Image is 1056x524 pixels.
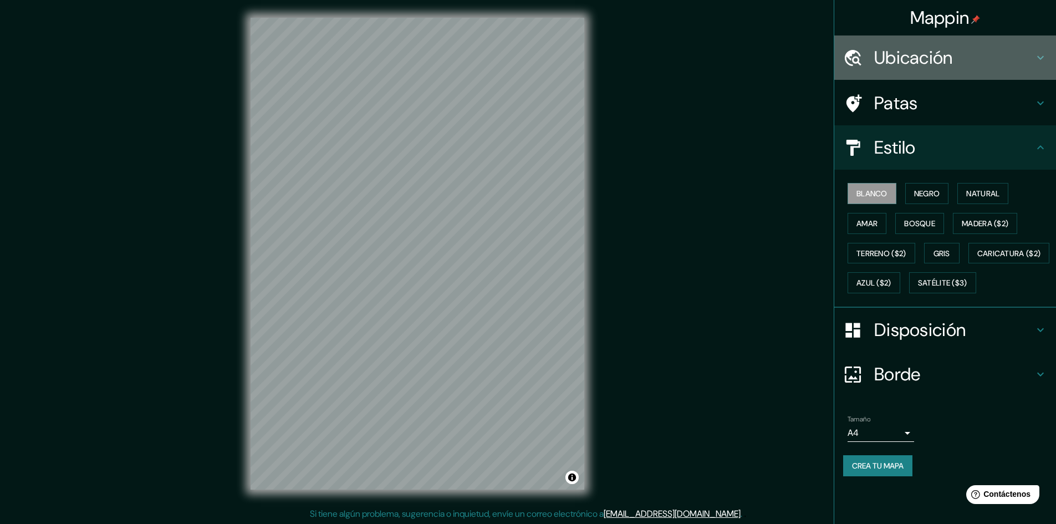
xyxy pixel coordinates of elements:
[848,213,886,234] button: Amar
[848,415,870,424] font: Tamaño
[834,352,1056,396] div: Borde
[856,189,887,199] font: Blanco
[874,46,953,69] font: Ubicación
[856,218,878,228] font: Amar
[310,508,604,520] font: Si tiene algún problema, sugerencia o inquietud, envíe un correo electrónico a
[874,136,916,159] font: Estilo
[905,183,949,204] button: Negro
[874,363,921,386] font: Borde
[834,35,1056,80] div: Ubicación
[918,278,967,288] font: Satélite ($3)
[848,424,914,442] div: A4
[910,6,970,29] font: Mappin
[968,243,1050,264] button: Caricatura ($2)
[957,183,1008,204] button: Natural
[933,248,950,258] font: Gris
[856,278,891,288] font: Azul ($2)
[874,91,918,115] font: Patas
[848,243,915,264] button: Terreno ($2)
[744,507,746,520] font: .
[848,272,900,293] button: Azul ($2)
[251,18,584,490] canvas: Mapa
[977,248,1041,258] font: Caricatura ($2)
[904,218,935,228] font: Bosque
[914,189,940,199] font: Negro
[895,213,944,234] button: Bosque
[924,243,960,264] button: Gris
[874,318,966,342] font: Disposición
[852,461,904,471] font: Crea tu mapa
[565,471,579,484] button: Activar o desactivar atribución
[856,248,906,258] font: Terreno ($2)
[604,508,741,520] a: [EMAIL_ADDRESS][DOMAIN_NAME]
[834,125,1056,170] div: Estilo
[834,308,1056,352] div: Disposición
[741,508,742,520] font: .
[962,218,1008,228] font: Madera ($2)
[971,15,980,24] img: pin-icon.png
[843,455,912,476] button: Crea tu mapa
[834,81,1056,125] div: Patas
[909,272,976,293] button: Satélite ($3)
[848,183,896,204] button: Blanco
[957,481,1044,512] iframe: Lanzador de widgets de ayuda
[742,507,744,520] font: .
[966,189,999,199] font: Natural
[953,213,1017,234] button: Madera ($2)
[848,427,859,439] font: A4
